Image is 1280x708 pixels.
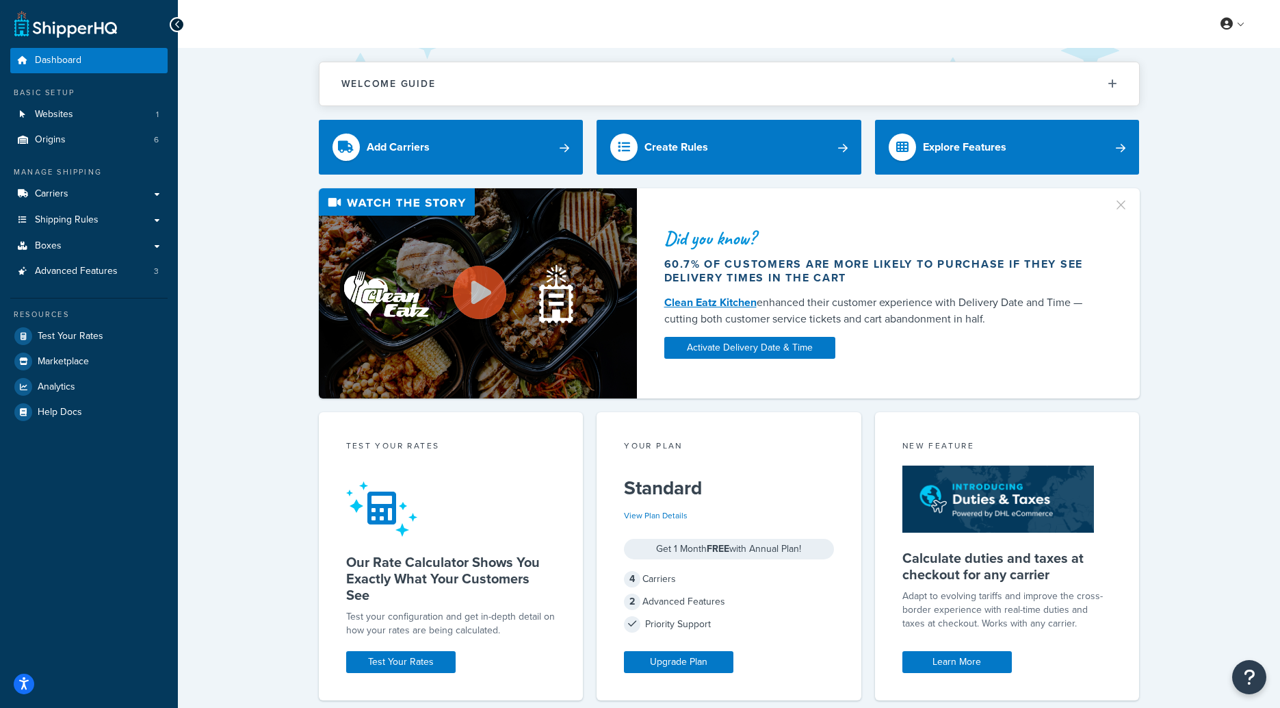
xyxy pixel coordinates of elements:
a: Websites1 [10,102,168,127]
a: Clean Eatz Kitchen [664,294,757,310]
a: Shipping Rules [10,207,168,233]
li: Origins [10,127,168,153]
span: 2 [624,594,640,610]
span: Origins [35,134,66,146]
div: Manage Shipping [10,166,168,178]
p: Adapt to evolving tariffs and improve the cross-border experience with real-time duties and taxes... [902,590,1112,631]
div: Test your rates [346,440,556,455]
div: Carriers [624,570,834,589]
span: Dashboard [35,55,81,66]
a: Test Your Rates [346,651,456,673]
span: 3 [154,266,159,277]
div: Basic Setup [10,87,168,99]
a: Marketplace [10,349,168,374]
div: Resources [10,309,168,320]
span: Help Docs [38,407,82,418]
a: View Plan Details [624,509,688,522]
span: Test Your Rates [38,331,103,342]
div: Test your configuration and get in-depth detail on how your rates are being calculated. [346,610,556,637]
h5: Our Rate Calculator Shows You Exactly What Your Customers See [346,554,556,603]
div: Explore Features [923,138,1006,157]
li: Advanced Features [10,259,168,284]
a: Help Docs [10,400,168,425]
img: Video thumbnail [319,188,637,399]
strong: FREE [707,542,729,556]
h5: Calculate duties and taxes at checkout for any carrier [902,550,1112,583]
div: Your Plan [624,440,834,455]
span: 6 [154,134,159,146]
span: Advanced Features [35,266,118,277]
a: Test Your Rates [10,324,168,349]
div: Did you know? [664,229,1097,248]
button: Welcome Guide [319,62,1139,105]
span: Shipping Rules [35,214,99,226]
div: Create Rules [644,138,708,157]
a: Dashboard [10,48,168,73]
h2: Welcome Guide [341,79,436,89]
a: Learn More [902,651,1012,673]
span: Analytics [38,381,75,393]
div: Advanced Features [624,592,834,611]
span: Marketplace [38,356,89,368]
div: Priority Support [624,615,834,634]
a: Carriers [10,181,168,207]
span: 1 [156,109,159,121]
a: Activate Delivery Date & Time [664,337,835,359]
a: Analytics [10,375,168,399]
a: Explore Features [875,120,1140,175]
li: Websites [10,102,168,127]
span: Carriers [35,188,68,200]
div: Get 1 Month with Annual Plan! [624,539,834,559]
a: Advanced Features3 [10,259,168,284]
button: Open Resource Center [1232,660,1266,694]
a: Add Carriers [319,120,584,175]
span: Boxes [35,240,62,252]
h5: Standard [624,477,834,499]
a: Boxes [10,233,168,259]
a: Upgrade Plan [624,651,733,673]
span: 4 [624,571,640,587]
a: Create Rules [597,120,861,175]
div: New Feature [902,440,1112,455]
div: Add Carriers [367,138,430,157]
span: Websites [35,109,73,121]
div: enhanced their customer experience with Delivery Date and Time — cutting both customer service ti... [664,294,1097,327]
div: 60.7% of customers are more likely to purchase if they see delivery times in the cart [664,257,1097,285]
a: Origins6 [10,127,168,153]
